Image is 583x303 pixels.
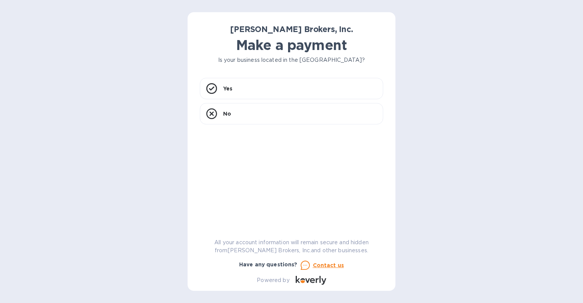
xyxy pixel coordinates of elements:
p: No [223,110,231,118]
p: Is your business located in the [GEOGRAPHIC_DATA]? [200,56,383,64]
b: [PERSON_NAME] Brokers, Inc. [230,24,353,34]
p: All your account information will remain secure and hidden from [PERSON_NAME] Brokers, Inc. and o... [200,239,383,255]
h1: Make a payment [200,37,383,53]
b: Have any questions? [239,261,298,268]
u: Contact us [313,262,344,268]
p: Powered by [257,276,289,284]
p: Yes [223,85,232,92]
